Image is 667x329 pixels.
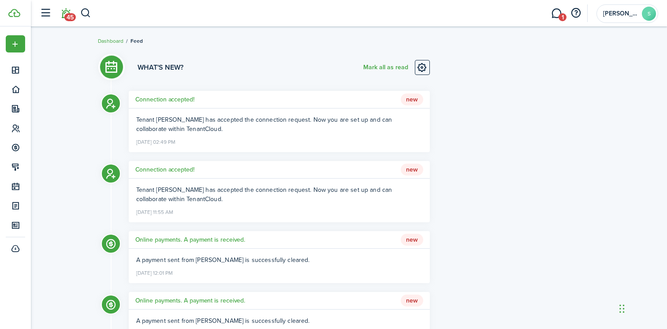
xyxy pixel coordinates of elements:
[401,164,423,176] span: New
[37,5,54,22] button: Open sidebar
[559,13,566,21] span: 1
[548,2,565,25] a: Messaging
[136,316,310,325] span: A payment sent from [PERSON_NAME] is successfully cleared.
[6,35,25,52] button: Open menu
[136,255,310,265] span: A payment sent from [PERSON_NAME] is successfully cleared.
[603,11,638,17] span: Sonja
[136,185,392,204] span: Tenant [PERSON_NAME] has accepted the connection request. Now you are set up and can collaborate ...
[98,37,123,45] a: Dashboard
[136,206,173,217] time: [DATE] 11:55 AM
[136,115,392,134] span: Tenant [PERSON_NAME] has accepted the connection request. Now you are set up and can collaborate ...
[401,234,423,246] span: New
[135,296,246,305] h5: Online payments. A payment is received.
[138,62,183,73] h3: What's new?
[642,7,656,21] avatar-text: S
[135,95,194,104] h5: Connection accepted!
[136,266,173,278] time: [DATE] 12:01 PM
[401,93,423,106] span: New
[617,287,661,329] iframe: Chat Widget
[8,9,20,17] img: TenantCloud
[401,295,423,307] span: New
[80,6,91,21] button: Search
[136,135,175,147] time: [DATE] 02:49 PM
[135,165,194,174] h5: Connection accepted!
[363,60,408,75] button: Mark all as read
[135,235,246,244] h5: Online payments. A payment is received.
[568,6,583,21] button: Open resource center
[130,37,143,45] span: Feed
[619,295,625,322] div: Drag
